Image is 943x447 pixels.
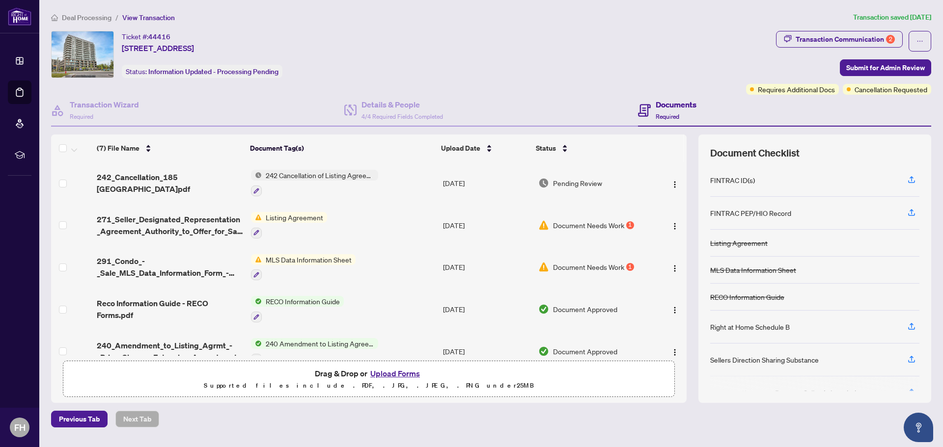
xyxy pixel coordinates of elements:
span: View Transaction [122,13,175,22]
img: Document Status [538,178,549,188]
span: FH [14,421,26,434]
span: 240 Amendment to Listing Agreement - Authority to Offer for Sale Price Change/Extension/Amendment(s) [262,338,378,349]
span: Information Updated - Processing Pending [148,67,278,76]
img: Document Status [538,220,549,231]
h4: Documents [656,99,696,110]
button: Logo [667,259,683,275]
span: Reco Information Guide - RECO Forms.pdf [97,297,243,321]
span: 4/4 Required Fields Completed [361,113,443,120]
div: 2 [886,35,895,44]
img: Status Icon [251,296,262,307]
button: Previous Tab [51,411,108,427]
span: Drag & Drop orUpload FormsSupported files include .PDF, .JPG, .JPEG, .PNG under25MB [63,361,674,397]
span: Previous Tab [59,411,100,427]
div: Right at Home Schedule B [710,321,790,332]
th: Status [532,134,650,162]
span: RECO Information Guide [262,296,344,307]
span: 291_Condo_-_Sale_MLS_Data_Information_Form_-_PropTx-[PERSON_NAME].pdf [97,255,243,279]
p: Supported files include .PDF, .JPG, .JPEG, .PNG under 25 MB [69,380,668,392]
span: Required [656,113,679,120]
span: Cancellation Requested [855,84,927,95]
span: Pending Review [553,178,602,188]
img: Status Icon [251,212,262,223]
img: Document Status [538,262,549,272]
td: [DATE] [439,162,534,204]
span: 242 Cancellation of Listing Agreement - Authority to Offer for Sale [262,170,378,181]
span: Listing Agreement [262,212,327,223]
span: Document Checklist [710,146,800,160]
img: Logo [671,348,679,356]
span: MLS Data Information Sheet [262,254,356,265]
div: FINTRAC PEP/HIO Record [710,208,791,218]
span: 240_Amendment_to_Listing_Agrmt_-_Price_Change_Extension_Amendment__A__-_PropTx-[PERSON_NAME].pdf [97,340,243,363]
span: Upload Date [441,143,480,154]
img: Logo [671,222,679,230]
div: 1 [626,263,634,271]
div: Ticket #: [122,31,170,42]
span: Status [536,143,556,154]
img: Document Status [538,346,549,357]
button: Logo [667,343,683,359]
span: Deal Processing [62,13,111,22]
button: Logo [667,175,683,191]
button: Status Icon242 Cancellation of Listing Agreement - Authority to Offer for Sale [251,170,378,196]
img: Logo [671,264,679,272]
button: Status Icon240 Amendment to Listing Agreement - Authority to Offer for Sale Price Change/Extensio... [251,338,378,365]
button: Next Tab [115,411,159,427]
span: 271_Seller_Designated_Representation_Agreement_Authority_to_Offer_for_Sale__2__-_PropTx-[PERSON_N... [97,213,243,237]
button: Upload Forms [367,367,423,380]
div: FINTRAC ID(s) [710,175,755,185]
div: Listing Agreement [710,237,768,248]
button: Logo [667,217,683,233]
span: 44416 [148,32,170,41]
span: Requires Additional Docs [758,84,835,95]
div: RECO Information Guide [710,291,784,302]
img: Status Icon [251,338,262,349]
img: Status Icon [251,170,262,181]
li: / [115,12,118,23]
td: [DATE] [439,288,534,330]
span: home [51,14,58,21]
td: [DATE] [439,330,534,372]
span: ellipsis [916,38,923,45]
button: Open asap [904,413,933,442]
span: (7) File Name [97,143,139,154]
span: Document Approved [553,346,617,357]
div: MLS Data Information Sheet [710,264,796,275]
button: Status IconMLS Data Information Sheet [251,254,356,281]
img: IMG-N12285224_1.jpg [52,31,113,78]
div: 1 [626,221,634,229]
span: Drag & Drop or [315,367,423,380]
td: [DATE] [439,246,534,289]
article: Transaction saved [DATE] [853,12,931,23]
span: Document Needs Work [553,262,624,272]
button: Transaction Communication2 [776,31,903,48]
span: [STREET_ADDRESS] [122,42,194,54]
span: Document Approved [553,304,617,315]
h4: Transaction Wizard [70,99,139,110]
div: Status: [122,65,282,78]
img: Logo [671,181,679,188]
div: Sellers Direction Sharing Substance [710,354,819,365]
span: Required [70,113,93,120]
span: Document Needs Work [553,220,624,231]
span: Submit for Admin Review [846,60,925,76]
th: Document Tag(s) [246,134,438,162]
th: Upload Date [437,134,532,162]
span: 242_Cancellation_185 [GEOGRAPHIC_DATA]pdf [97,171,243,195]
td: [DATE] [439,204,534,246]
button: Status IconRECO Information Guide [251,296,344,322]
img: Status Icon [251,254,262,265]
img: logo [8,7,31,26]
button: Submit for Admin Review [840,59,931,76]
img: Document Status [538,304,549,315]
img: Logo [671,306,679,314]
button: Logo [667,301,683,317]
div: Transaction Communication [796,31,895,47]
h4: Details & People [361,99,443,110]
th: (7) File Name [93,134,246,162]
button: Status IconListing Agreement [251,212,327,238]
